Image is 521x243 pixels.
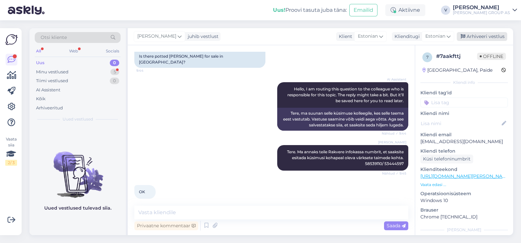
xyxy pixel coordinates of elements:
p: Klienditeekond [420,166,508,173]
p: Brauser [420,207,508,214]
div: [PERSON_NAME] GROUP AS [453,10,510,15]
img: Askly Logo [5,33,18,46]
div: Kõik [36,96,46,102]
div: [PERSON_NAME] [453,5,510,10]
span: [PERSON_NAME] [378,140,406,145]
div: Minu vestlused [36,69,68,75]
div: Arhiveeri vestlus [457,32,507,41]
p: Kliendi tag'id [420,89,508,96]
div: 0 [110,60,119,66]
div: # 7aakfttj [436,52,477,60]
p: [EMAIL_ADDRESS][DOMAIN_NAME] [420,138,508,145]
p: Vaata edasi ... [420,182,508,188]
b: Uus! [273,7,285,13]
span: Nähtud ✓ 9:44 [382,131,406,136]
div: Aktiivne [385,4,425,16]
span: Uued vestlused [63,116,93,122]
span: Estonian [358,33,378,40]
p: Uued vestlused tulevad siia. [44,205,111,212]
span: [PERSON_NAME] [137,33,176,40]
div: All [35,47,42,55]
span: Saada [387,223,406,229]
p: Windows 10 [420,197,508,204]
div: Socials [105,47,121,55]
div: Vaata siia [5,136,17,166]
span: Otsi kliente [41,34,67,41]
span: Hello, I am routing this question to the colleague who is responsible for this topic. The reply m... [287,86,405,103]
div: Küsi telefoninumbrit [420,155,473,163]
span: AI Assistent [382,77,406,82]
div: Kliendi info [420,80,508,85]
input: Lisa tag [420,98,508,107]
div: Proovi tasuta juba täna: [273,6,347,14]
p: Kliendi nimi [420,110,508,117]
div: juhib vestlust [185,33,219,40]
div: Web [68,47,79,55]
span: Offline [477,53,506,60]
div: 0 [110,78,119,84]
span: Tere. Ma annaks teile Rakvere infokassa numbrit, et saaksite esitada küsimusi kohapeal oleva värk... [287,149,405,166]
p: Kliendi email [420,131,508,138]
div: Tere, ma suunan selle küsimuse kolleegile, kes selle teema eest vastutab. Vastuse saamine võib ve... [277,108,408,131]
div: AI Assistent [36,87,60,93]
span: Nähtud ✓ 9:45 [382,171,406,176]
div: Arhiveeritud [36,105,63,111]
div: Klient [336,33,352,40]
div: Klienditugi [392,33,420,40]
div: [PERSON_NAME] [420,227,508,233]
div: [GEOGRAPHIC_DATA], Paide [422,67,492,74]
span: 7 [426,55,429,60]
span: 9:45 [136,199,161,204]
p: Operatsioonisüsteem [420,190,508,197]
div: Uus [36,60,45,66]
p: Chrome [TECHNICAL_ID] [420,214,508,220]
div: Tiimi vestlused [36,78,68,84]
div: 2 / 3 [5,160,17,166]
img: No chats [29,140,126,199]
span: 9:44 [136,68,161,73]
input: Lisa nimi [421,120,500,127]
p: Kliendi telefon [420,148,508,155]
div: Is there potted [PERSON_NAME] for sale in [GEOGRAPHIC_DATA]? [134,51,265,68]
div: Privaatne kommentaar [134,221,198,230]
a: [PERSON_NAME][PERSON_NAME] GROUP AS [453,5,517,15]
span: OK [139,189,145,194]
span: Estonian [425,33,445,40]
button: Emailid [349,4,377,16]
a: [URL][DOMAIN_NAME][PERSON_NAME] [420,173,511,179]
div: V [441,6,450,15]
div: 5 [110,69,119,75]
